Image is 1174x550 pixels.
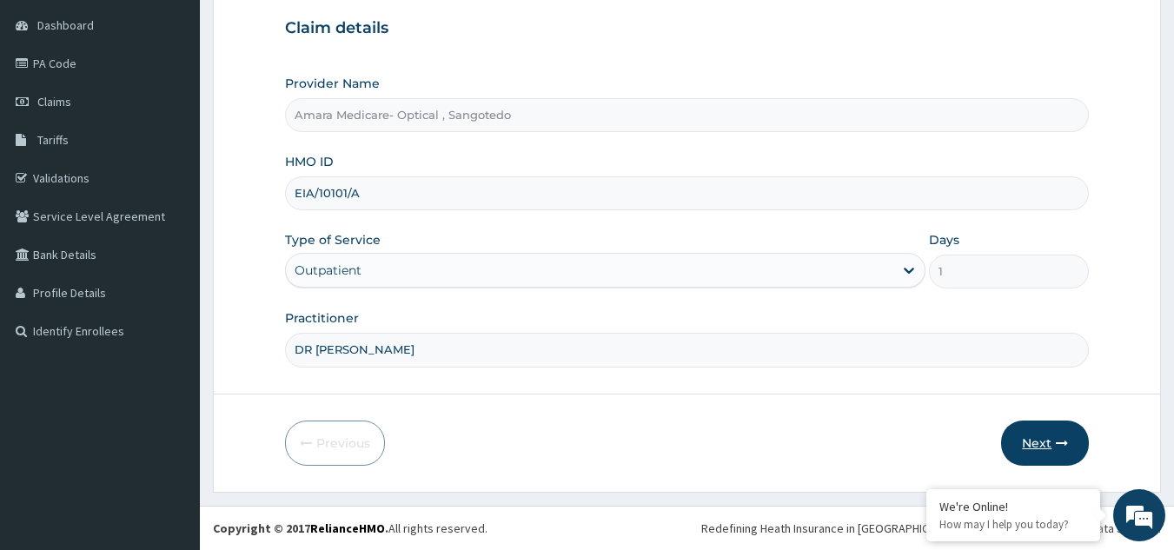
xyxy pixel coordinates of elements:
[310,520,385,536] a: RelianceHMO
[1001,421,1089,466] button: Next
[285,421,385,466] button: Previous
[295,262,361,279] div: Outpatient
[929,231,959,248] label: Days
[285,309,359,327] label: Practitioner
[37,132,69,148] span: Tariffs
[939,499,1087,514] div: We're Online!
[213,520,388,536] strong: Copyright © 2017 .
[37,17,94,33] span: Dashboard
[285,153,334,170] label: HMO ID
[285,333,1090,367] input: Enter Name
[285,231,381,248] label: Type of Service
[701,520,1161,537] div: Redefining Heath Insurance in [GEOGRAPHIC_DATA] using Telemedicine and Data Science!
[200,506,1174,550] footer: All rights reserved.
[285,176,1090,210] input: Enter HMO ID
[37,94,71,109] span: Claims
[285,19,1090,38] h3: Claim details
[285,75,380,92] label: Provider Name
[939,517,1087,532] p: How may I help you today?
